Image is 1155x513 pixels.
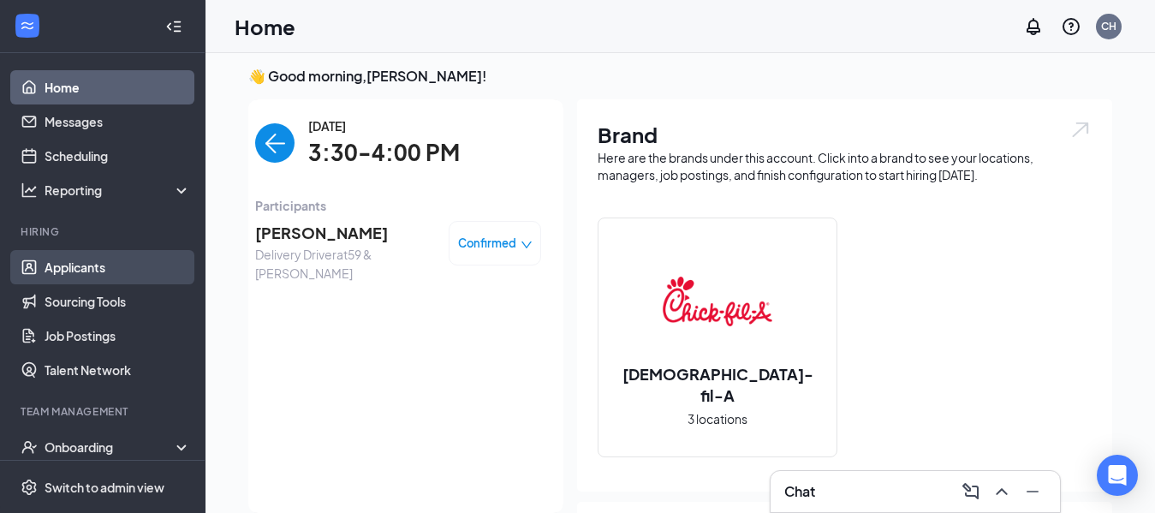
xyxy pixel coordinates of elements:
svg: ComposeMessage [961,481,981,502]
span: Delivery Driver at 59 & [PERSON_NAME] [255,245,435,283]
div: Onboarding [45,438,176,456]
svg: WorkstreamLogo [19,17,36,34]
svg: Collapse [165,18,182,35]
img: Chick-fil-A [663,247,772,356]
h3: 👋 Good morning, [PERSON_NAME] ! [248,67,1112,86]
div: Reporting [45,182,192,199]
button: Minimize [1019,478,1046,505]
svg: Notifications [1023,16,1044,37]
span: Confirmed [458,235,516,252]
button: ChevronUp [988,478,1015,505]
span: [DATE] [308,116,460,135]
a: Sourcing Tools [45,284,191,319]
svg: Minimize [1022,481,1043,502]
a: Messages [45,104,191,139]
h2: [DEMOGRAPHIC_DATA]-fil-A [598,363,836,406]
svg: ChevronUp [991,481,1012,502]
img: open.6027fd2a22e1237b5b06.svg [1069,120,1092,140]
div: Switch to admin view [45,479,164,496]
span: Participants [255,196,541,215]
div: CH [1101,19,1116,33]
svg: QuestionInfo [1061,16,1081,37]
span: down [521,239,533,251]
div: Hiring [21,224,188,239]
a: Talent Network [45,353,191,387]
button: ComposeMessage [957,478,985,505]
svg: Settings [21,479,38,496]
h3: Chat [784,482,815,501]
h1: Home [235,12,295,41]
div: Here are the brands under this account. Click into a brand to see your locations, managers, job p... [598,149,1092,183]
span: 3:30-4:00 PM [308,135,460,170]
button: back-button [255,123,295,163]
svg: Analysis [21,182,38,199]
svg: UserCheck [21,438,38,456]
h1: Brand [598,120,1092,149]
a: Job Postings [45,319,191,353]
div: Team Management [21,404,188,419]
a: Applicants [45,250,191,284]
span: [PERSON_NAME] [255,221,435,245]
a: Scheduling [45,139,191,173]
div: Open Intercom Messenger [1097,455,1138,496]
span: 3 locations [688,409,747,428]
a: Home [45,70,191,104]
